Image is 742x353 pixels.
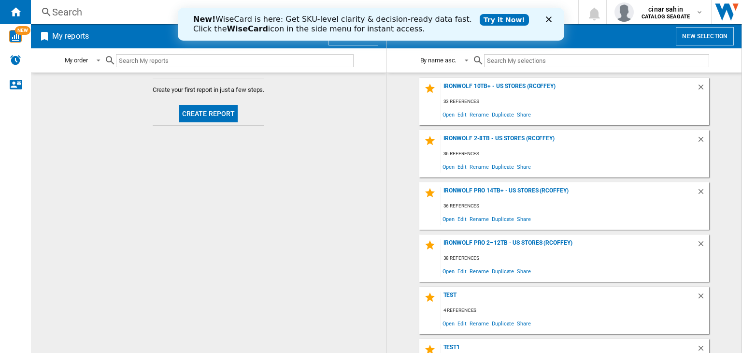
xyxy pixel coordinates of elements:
div: IronWolf Pro 2–12TB - US Stores (rcoffey) [441,239,697,252]
span: Duplicate [490,160,515,173]
span: NEW [15,26,30,35]
div: Delete [697,239,709,252]
div: My order [65,57,88,64]
span: Create your first report in just a few steps. [153,86,265,94]
span: Open [441,317,457,330]
span: Duplicate [490,265,515,278]
button: New selection [676,27,734,45]
iframe: Intercom live chat banner [178,8,564,41]
span: Rename [468,212,490,225]
div: Delete [697,83,709,96]
span: Edit [456,265,468,278]
span: Share [515,212,532,225]
span: Open [441,160,457,173]
button: Create report [179,105,238,122]
div: Search [52,5,553,19]
div: 33 references [441,96,709,108]
span: Share [515,108,532,121]
div: 38 references [441,252,709,265]
div: IronWolf Pro 14TB+ - US Stores (rcoffey) [441,187,697,200]
div: Delete [697,187,709,200]
span: Open [441,108,457,121]
div: Close [368,9,378,15]
span: Edit [456,160,468,173]
span: Rename [468,317,490,330]
b: CATALOG SEAGATE [642,14,690,20]
input: Search My selections [484,54,709,67]
input: Search My reports [116,54,354,67]
span: Share [515,317,532,330]
span: Edit [456,108,468,121]
div: test [441,292,697,305]
span: Share [515,160,532,173]
span: cinar sahin [642,4,690,14]
div: IronWolf 10TB+ - US Stores (rcoffey) [441,83,697,96]
span: Duplicate [490,317,515,330]
div: By name asc. [420,57,457,64]
span: Edit [456,212,468,225]
img: profile.jpg [614,2,634,22]
span: Duplicate [490,108,515,121]
span: Duplicate [490,212,515,225]
div: 4 references [441,305,709,317]
div: Delete [697,292,709,305]
img: wise-card.svg [9,30,22,43]
div: 36 references [441,200,709,212]
div: IronWolf 2-8TB - US Stores (rcoffey) [441,135,697,148]
span: Rename [468,108,490,121]
span: Open [441,265,457,278]
span: Open [441,212,457,225]
div: Delete [697,135,709,148]
span: Share [515,265,532,278]
img: alerts-logo.svg [10,54,21,66]
div: 36 references [441,148,709,160]
span: Edit [456,317,468,330]
span: Rename [468,265,490,278]
h2: My reports [50,27,91,45]
span: Rename [468,160,490,173]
